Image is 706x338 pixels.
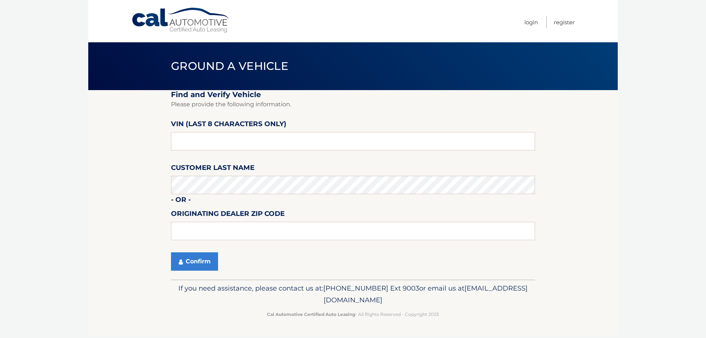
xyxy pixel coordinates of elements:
[171,59,288,73] span: Ground a Vehicle
[171,194,191,208] label: - or -
[171,208,285,222] label: Originating Dealer Zip Code
[131,7,231,33] a: Cal Automotive
[524,16,538,28] a: Login
[171,252,218,271] button: Confirm
[267,312,355,317] strong: Cal Automotive Certified Auto Leasing
[171,162,254,176] label: Customer Last Name
[323,284,419,292] span: [PHONE_NUMBER] Ext 9003
[171,90,535,99] h2: Find and Verify Vehicle
[171,99,535,110] p: Please provide the following information.
[176,310,530,318] p: - All Rights Reserved - Copyright 2025
[554,16,575,28] a: Register
[176,282,530,306] p: If you need assistance, please contact us at: or email us at
[171,118,286,132] label: VIN (last 8 characters only)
